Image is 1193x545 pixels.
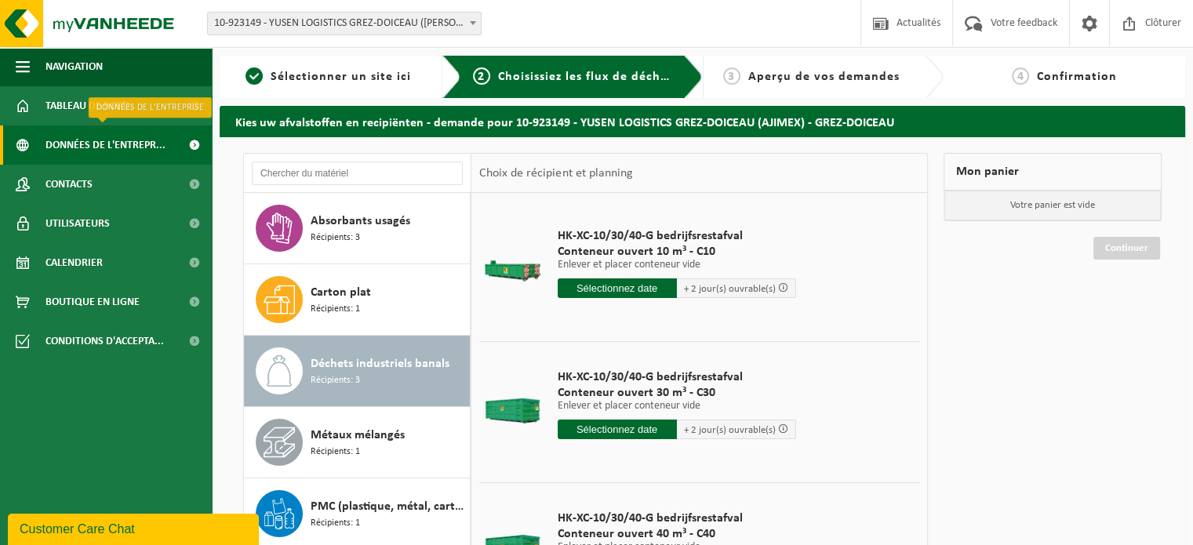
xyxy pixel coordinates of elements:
[246,67,263,85] span: 1
[1093,237,1160,260] a: Continuer
[558,385,796,401] span: Conteneur ouvert 30 m³ - C30
[311,426,405,445] span: Métaux mélangés
[558,401,796,412] p: Enlever et placer conteneur vide
[748,71,900,83] span: Aperçu de vos demandes
[311,231,360,245] span: Récipients: 3
[45,47,103,86] span: Navigation
[45,165,93,204] span: Contacts
[252,162,463,185] input: Chercher du matériel
[311,497,466,516] span: PMC (plastique, métal, carton boisson) (industriel)
[45,322,164,361] span: Conditions d'accepta...
[311,212,410,231] span: Absorbants usagés
[558,526,796,542] span: Conteneur ouvert 40 m³ - C40
[684,284,776,294] span: + 2 jour(s) ouvrable(s)
[498,71,759,83] span: Choisissiez les flux de déchets et récipients
[311,516,360,531] span: Récipients: 1
[944,191,1161,220] p: Votre panier est vide
[311,373,360,388] span: Récipients: 3
[311,283,371,302] span: Carton plat
[244,336,471,407] button: Déchets industriels banals Récipients: 3
[1037,71,1117,83] span: Confirmation
[311,302,360,317] span: Récipients: 1
[558,228,796,244] span: HK-XC-10/30/40-G bedrijfsrestafval
[45,282,140,322] span: Boutique en ligne
[558,510,796,526] span: HK-XC-10/30/40-G bedrijfsrestafval
[244,407,471,478] button: Métaux mélangés Récipients: 1
[8,510,262,545] iframe: chat widget
[45,86,130,125] span: Tableau de bord
[45,204,110,243] span: Utilisateurs
[558,244,796,260] span: Conteneur ouvert 10 m³ - C10
[227,67,430,86] a: 1Sélectionner un site ici
[944,153,1162,191] div: Mon panier
[208,13,481,35] span: 10-923149 - YUSEN LOGISTICS GREZ-DOICEAU (AJIMEX) - GREZ-DOICEAU
[684,425,776,435] span: + 2 jour(s) ouvrable(s)
[723,67,740,85] span: 3
[558,260,796,271] p: Enlever et placer conteneur vide
[45,125,165,165] span: Données de l'entrepr...
[45,243,103,282] span: Calendrier
[1012,67,1029,85] span: 4
[558,369,796,385] span: HK-XC-10/30/40-G bedrijfsrestafval
[311,445,360,460] span: Récipients: 1
[244,193,471,264] button: Absorbants usagés Récipients: 3
[244,264,471,336] button: Carton plat Récipients: 1
[558,278,677,298] input: Sélectionnez date
[471,154,640,193] div: Choix de récipient et planning
[207,12,482,35] span: 10-923149 - YUSEN LOGISTICS GREZ-DOICEAU (AJIMEX) - GREZ-DOICEAU
[220,106,1185,136] h2: Kies uw afvalstoffen en recipiënten - demande pour 10-923149 - YUSEN LOGISTICS GREZ-DOICEAU (AJIM...
[473,67,490,85] span: 2
[271,71,411,83] span: Sélectionner un site ici
[558,420,677,439] input: Sélectionnez date
[311,354,449,373] span: Déchets industriels banals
